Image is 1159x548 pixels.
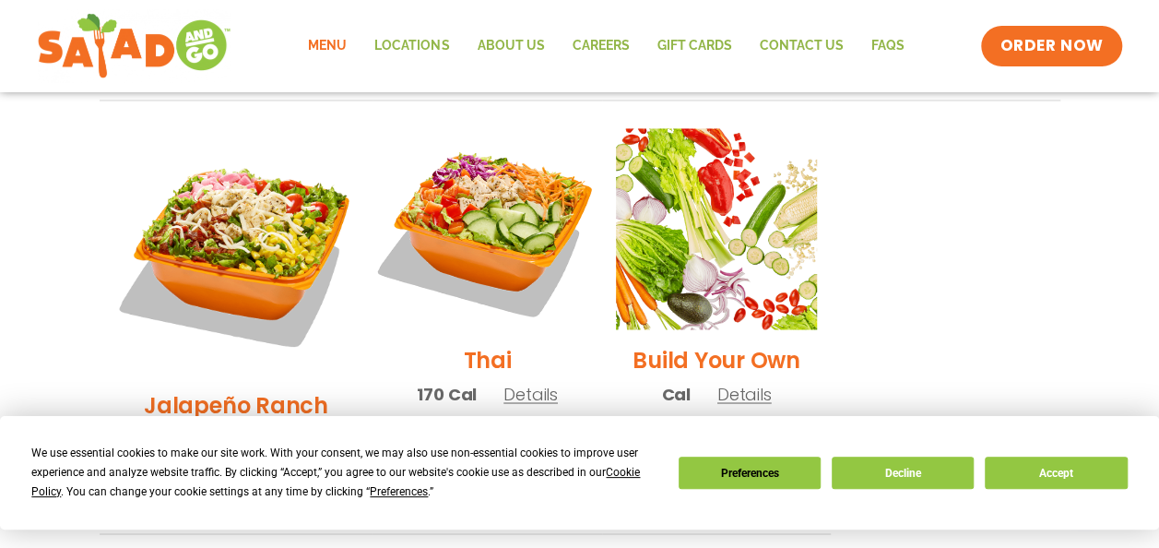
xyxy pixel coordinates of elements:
nav: Menu [294,25,917,67]
a: GIFT CARDS [643,25,745,67]
span: 170 Cal [417,381,477,406]
span: ORDER NOW [999,35,1103,57]
h2: Jalapeño Ranch [144,388,328,421]
span: Preferences [370,485,428,498]
div: We use essential cookies to make our site work. With your consent, we may also use non-essential ... [31,444,656,502]
span: Details [503,382,558,405]
a: Menu [294,25,361,67]
img: new-SAG-logo-768×292 [37,9,231,83]
a: Careers [558,25,643,67]
button: Accept [985,457,1127,489]
a: About Us [463,25,558,67]
h2: Build Your Own [633,343,800,375]
a: Contact Us [745,25,857,67]
span: Details [717,382,772,405]
a: FAQs [857,25,917,67]
a: Locations [361,25,463,67]
button: Decline [832,457,974,489]
img: Product photo for Build Your Own [616,128,817,329]
a: ORDER NOW [981,26,1121,66]
img: Product photo for Thai Salad [369,111,605,347]
span: Cal [661,381,690,406]
img: Product photo for Jalapeño Ranch Salad [113,128,360,375]
h2: Thai [464,343,512,375]
button: Preferences [679,457,821,489]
